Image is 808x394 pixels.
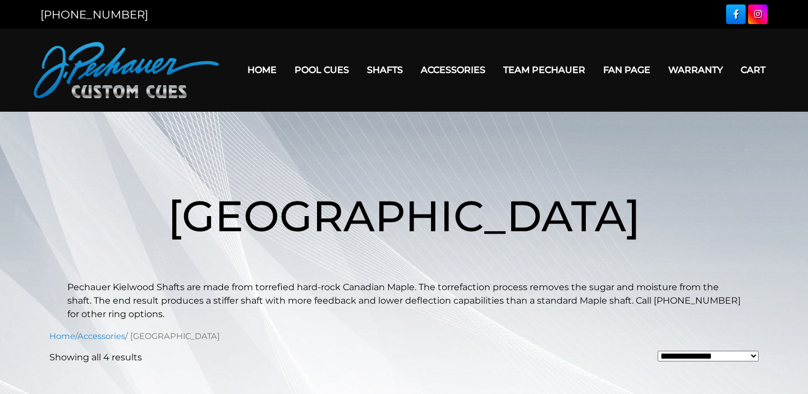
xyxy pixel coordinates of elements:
[659,56,732,84] a: Warranty
[168,190,640,242] span: [GEOGRAPHIC_DATA]
[77,331,125,341] a: Accessories
[34,42,219,98] img: Pechauer Custom Cues
[594,56,659,84] a: Fan Page
[658,351,759,361] select: Shop order
[358,56,412,84] a: Shafts
[494,56,594,84] a: Team Pechauer
[238,56,286,84] a: Home
[67,281,741,321] p: Pechauer Kielwood Shafts are made from torrefied hard-rock Canadian Maple. The torrefaction proce...
[49,351,142,364] p: Showing all 4 results
[732,56,774,84] a: Cart
[412,56,494,84] a: Accessories
[40,8,148,21] a: [PHONE_NUMBER]
[286,56,358,84] a: Pool Cues
[49,331,75,341] a: Home
[49,330,759,342] nav: Breadcrumb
